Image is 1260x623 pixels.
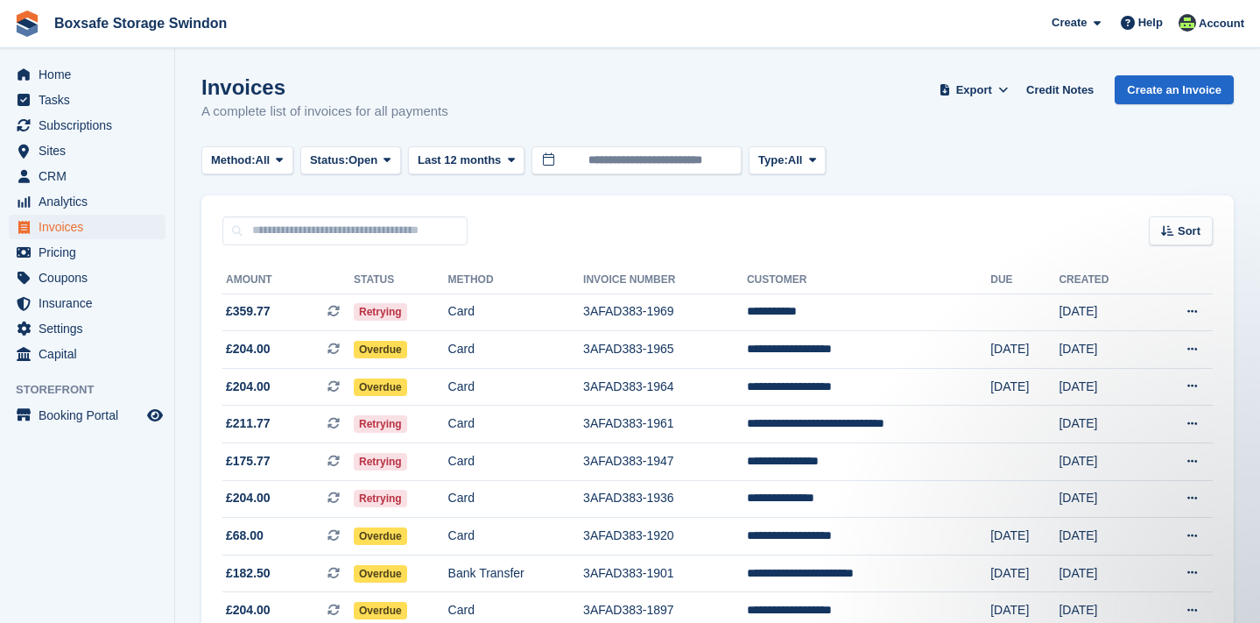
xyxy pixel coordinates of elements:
td: Card [448,331,584,369]
td: 3AFAD383-1947 [583,443,747,481]
td: [DATE] [1059,406,1147,443]
span: Open [348,152,377,169]
th: Created [1059,266,1147,294]
a: menu [9,164,165,188]
span: Retrying [354,303,407,321]
td: Card [448,294,584,331]
span: Coupons [39,265,144,290]
span: £204.00 [226,340,271,358]
span: All [256,152,271,169]
span: £359.77 [226,302,271,321]
td: 3AFAD383-1901 [583,555,747,592]
td: [DATE] [990,331,1059,369]
span: CRM [39,164,144,188]
button: Export [935,75,1012,104]
a: menu [9,62,165,87]
a: menu [9,342,165,366]
span: Export [956,81,992,99]
span: £204.00 [226,601,271,619]
a: menu [9,316,165,341]
button: Last 12 months [408,146,524,175]
button: Type: All [749,146,826,175]
td: 3AFAD383-1920 [583,518,747,556]
td: 3AFAD383-1965 [583,331,747,369]
th: Status [354,266,448,294]
td: [DATE] [1059,368,1147,406]
span: £211.77 [226,414,271,433]
td: [DATE] [1059,443,1147,481]
a: Credit Notes [1019,75,1101,104]
span: Overdue [354,527,407,545]
td: [DATE] [1059,555,1147,592]
img: Julia Matthews [1179,14,1196,32]
span: Retrying [354,453,407,471]
td: Card [448,368,584,406]
button: Status: Open [300,146,401,175]
span: Home [39,62,144,87]
th: Method [448,266,584,294]
td: 3AFAD383-1969 [583,294,747,331]
span: £204.00 [226,378,271,396]
th: Customer [747,266,990,294]
span: Last 12 months [418,152,501,169]
span: Capital [39,342,144,366]
td: Card [448,518,584,556]
span: £182.50 [226,564,271,583]
span: Overdue [354,565,407,583]
span: £204.00 [226,489,271,507]
span: Status: [310,152,348,169]
span: Analytics [39,189,144,214]
button: Method: All [201,146,293,175]
a: Create an Invoice [1115,75,1234,104]
a: menu [9,88,165,112]
th: Due [990,266,1059,294]
span: Booking Portal [39,403,144,428]
span: Overdue [354,602,407,619]
td: [DATE] [990,368,1059,406]
span: £175.77 [226,452,271,471]
span: All [788,152,803,169]
th: Amount [222,266,354,294]
span: Settings [39,316,144,341]
td: Card [448,480,584,518]
td: Card [448,443,584,481]
span: Invoices [39,215,144,239]
span: £68.00 [226,527,264,545]
td: [DATE] [990,555,1059,592]
span: Insurance [39,291,144,315]
a: menu [9,138,165,163]
span: Create [1052,14,1087,32]
a: Boxsafe Storage Swindon [47,9,234,38]
td: Bank Transfer [448,555,584,592]
span: Subscriptions [39,113,144,138]
th: Invoice Number [583,266,747,294]
td: [DATE] [1059,518,1147,556]
td: [DATE] [1059,294,1147,331]
span: Account [1199,15,1244,32]
span: Help [1138,14,1163,32]
img: stora-icon-8386f47178a22dfd0bd8f6a31ec36ba5ce8667c1dd55bd0f319d3a0aa187defe.svg [14,11,40,37]
td: [DATE] [1059,480,1147,518]
td: 3AFAD383-1961 [583,406,747,443]
span: Retrying [354,490,407,507]
a: menu [9,403,165,428]
a: Preview store [144,405,165,426]
span: Sort [1178,223,1200,240]
td: 3AFAD383-1964 [583,368,747,406]
a: menu [9,265,165,290]
td: Card [448,406,584,443]
a: menu [9,215,165,239]
span: Overdue [354,379,407,396]
a: menu [9,113,165,138]
span: Method: [211,152,256,169]
a: menu [9,291,165,315]
a: menu [9,240,165,265]
span: Overdue [354,341,407,358]
span: Sites [39,138,144,163]
span: Pricing [39,240,144,265]
h1: Invoices [201,75,448,99]
td: [DATE] [990,518,1059,556]
span: Type: [758,152,788,169]
span: Retrying [354,415,407,433]
p: A complete list of invoices for all payments [201,102,448,122]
